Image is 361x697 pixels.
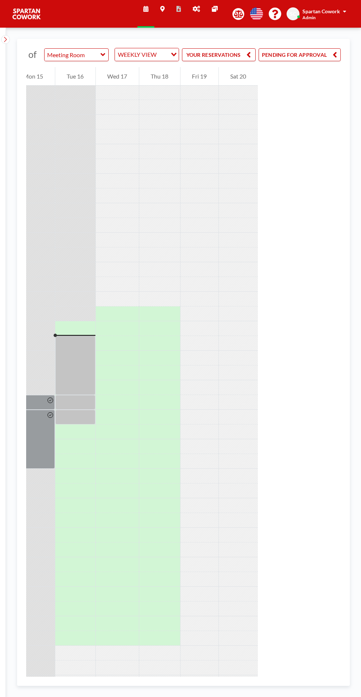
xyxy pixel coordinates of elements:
[302,15,316,20] span: Admin
[12,67,55,86] div: Mon 15
[259,48,341,61] button: PENDING FOR APPROVAL
[115,48,179,61] div: Search for option
[180,67,218,86] div: Fri 19
[219,67,258,86] div: Sat 20
[159,50,167,59] input: Search for option
[45,49,101,61] input: Meeting Room
[290,11,296,17] span: SC
[55,67,95,86] div: Tue 16
[12,7,41,21] img: organization-logo
[96,67,139,86] div: Wed 17
[139,67,180,86] div: Thu 18
[302,8,340,14] span: Spartan Cowork
[182,48,256,61] button: YOUR RESERVATIONS
[116,50,158,59] span: WEEKLY VIEW
[28,49,36,60] span: of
